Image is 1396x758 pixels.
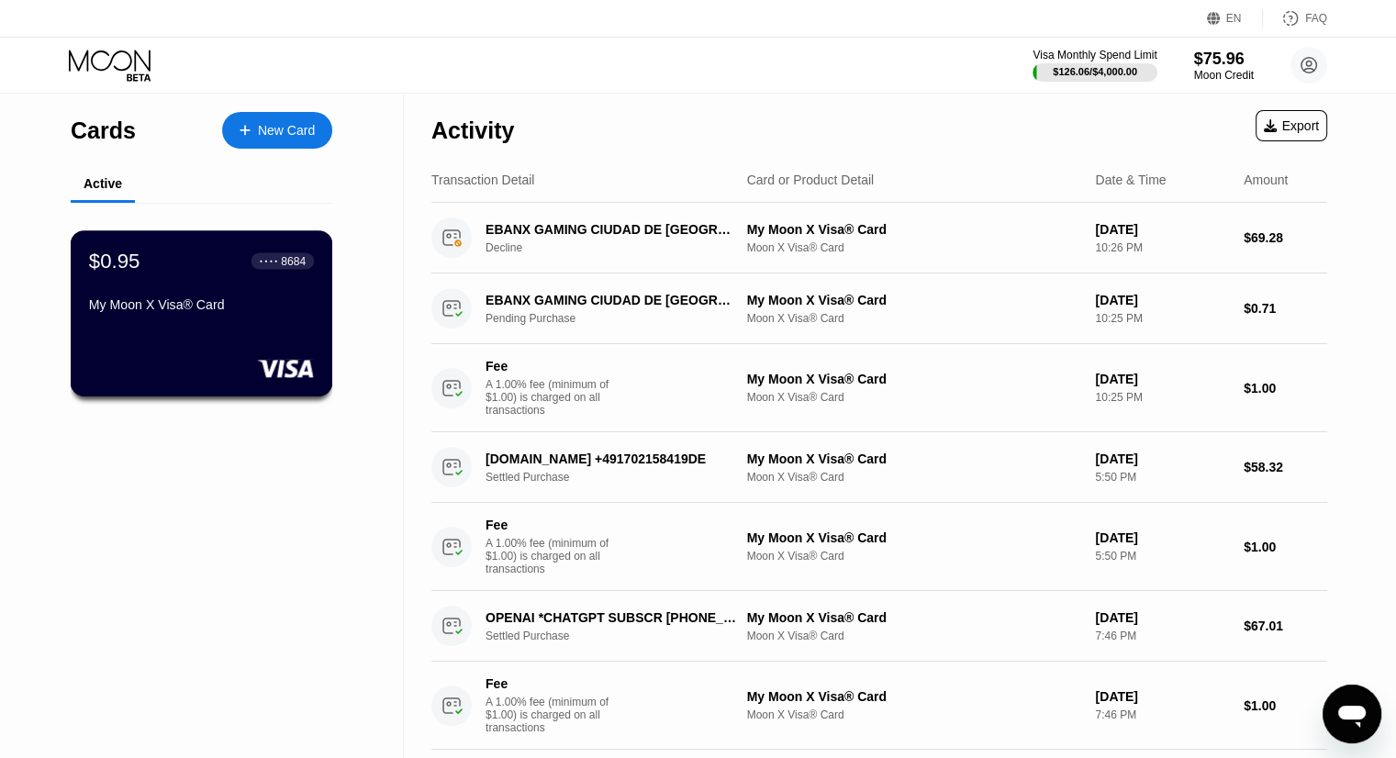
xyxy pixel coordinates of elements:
[431,203,1327,273] div: EBANX GAMING CIUDAD DE [GEOGRAPHIC_DATA]DeclineMy Moon X Visa® CardMoon X Visa® Card[DATE]10:26 P...
[431,662,1327,750] div: FeeA 1.00% fee (minimum of $1.00) is charged on all transactionsMy Moon X Visa® CardMoon X Visa® ...
[431,117,514,144] div: Activity
[486,312,756,325] div: Pending Purchase
[1244,540,1327,554] div: $1.00
[431,273,1327,344] div: EBANX GAMING CIUDAD DE [GEOGRAPHIC_DATA]Pending PurchaseMy Moon X Visa® CardMoon X Visa® Card[DAT...
[281,254,306,267] div: 8684
[1244,173,1288,187] div: Amount
[486,518,614,532] div: Fee
[486,696,623,734] div: A 1.00% fee (minimum of $1.00) is charged on all transactions
[84,176,122,191] div: Active
[1194,50,1254,82] div: $75.96Moon Credit
[1305,12,1327,25] div: FAQ
[747,372,1081,386] div: My Moon X Visa® Card
[486,451,737,466] div: [DOMAIN_NAME] +491702158419DE
[260,258,278,263] div: ● ● ● ●
[486,359,614,373] div: Fee
[1095,372,1229,386] div: [DATE]
[431,432,1327,503] div: [DOMAIN_NAME] +491702158419DESettled PurchaseMy Moon X Visa® CardMoon X Visa® Card[DATE]5:50 PM$5...
[1264,118,1319,133] div: Export
[486,630,756,642] div: Settled Purchase
[486,222,737,237] div: EBANX GAMING CIUDAD DE [GEOGRAPHIC_DATA]
[1095,173,1166,187] div: Date & Time
[1244,460,1327,474] div: $58.32
[1244,619,1327,633] div: $67.01
[1095,689,1229,704] div: [DATE]
[1244,301,1327,316] div: $0.71
[1095,312,1229,325] div: 10:25 PM
[1095,550,1229,563] div: 5:50 PM
[747,550,1081,563] div: Moon X Visa® Card
[747,293,1081,307] div: My Moon X Visa® Card
[1194,50,1254,69] div: $75.96
[486,676,614,691] div: Fee
[1095,293,1229,307] div: [DATE]
[747,689,1081,704] div: My Moon X Visa® Card
[89,297,314,312] div: My Moon X Visa® Card
[1033,49,1156,82] div: Visa Monthly Spend Limit$126.06/$4,000.00
[747,312,1081,325] div: Moon X Visa® Card
[1095,471,1229,484] div: 5:50 PM
[1194,69,1254,82] div: Moon Credit
[72,231,331,396] div: $0.95● ● ● ●8684My Moon X Visa® Card
[258,123,315,139] div: New Card
[486,471,756,484] div: Settled Purchase
[1244,698,1327,713] div: $1.00
[747,630,1081,642] div: Moon X Visa® Card
[486,537,623,575] div: A 1.00% fee (minimum of $1.00) is charged on all transactions
[1095,530,1229,545] div: [DATE]
[1244,230,1327,245] div: $69.28
[431,344,1327,432] div: FeeA 1.00% fee (minimum of $1.00) is charged on all transactionsMy Moon X Visa® CardMoon X Visa® ...
[1053,66,1137,77] div: $126.06 / $4,000.00
[1207,9,1263,28] div: EN
[486,293,737,307] div: EBANX GAMING CIUDAD DE [GEOGRAPHIC_DATA]
[1256,110,1327,141] div: Export
[1095,708,1229,721] div: 7:46 PM
[1095,451,1229,466] div: [DATE]
[747,530,1081,545] div: My Moon X Visa® Card
[747,708,1081,721] div: Moon X Visa® Card
[747,471,1081,484] div: Moon X Visa® Card
[747,173,875,187] div: Card or Product Detail
[1323,685,1381,743] iframe: Button to launch messaging window
[431,591,1327,662] div: OPENAI *CHATGPT SUBSCR [PHONE_NUMBER] IESettled PurchaseMy Moon X Visa® CardMoon X Visa® Card[DAT...
[431,173,534,187] div: Transaction Detail
[747,451,1081,466] div: My Moon X Visa® Card
[222,112,332,149] div: New Card
[486,241,756,254] div: Decline
[1244,381,1327,396] div: $1.00
[486,378,623,417] div: A 1.00% fee (minimum of $1.00) is charged on all transactions
[747,222,1081,237] div: My Moon X Visa® Card
[1095,630,1229,642] div: 7:46 PM
[89,249,140,273] div: $0.95
[486,610,737,625] div: OPENAI *CHATGPT SUBSCR [PHONE_NUMBER] IE
[71,117,136,144] div: Cards
[747,241,1081,254] div: Moon X Visa® Card
[1095,610,1229,625] div: [DATE]
[1033,49,1156,61] div: Visa Monthly Spend Limit
[1095,391,1229,404] div: 10:25 PM
[1095,222,1229,237] div: [DATE]
[747,391,1081,404] div: Moon X Visa® Card
[1226,12,1242,25] div: EN
[1095,241,1229,254] div: 10:26 PM
[431,503,1327,591] div: FeeA 1.00% fee (minimum of $1.00) is charged on all transactionsMy Moon X Visa® CardMoon X Visa® ...
[1263,9,1327,28] div: FAQ
[747,610,1081,625] div: My Moon X Visa® Card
